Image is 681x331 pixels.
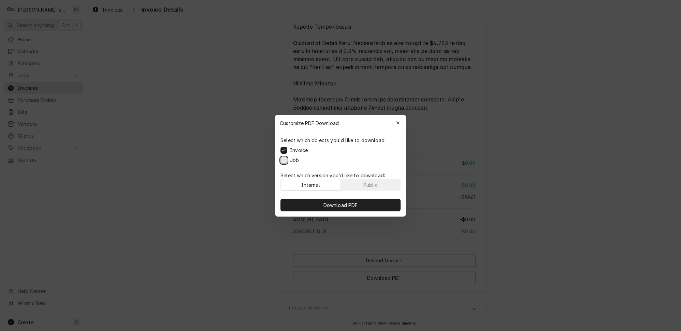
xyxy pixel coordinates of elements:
[290,147,308,154] label: Invoice
[301,181,320,188] div: Internal
[322,201,359,208] span: Download PDF
[280,137,386,144] p: Select which objects you'd like to download:
[275,115,406,131] div: Customize PDF Download
[280,172,401,179] p: Select which version you'd like to download:
[280,199,401,211] button: Download PDF
[363,181,378,188] div: Public
[290,156,299,164] label: Job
